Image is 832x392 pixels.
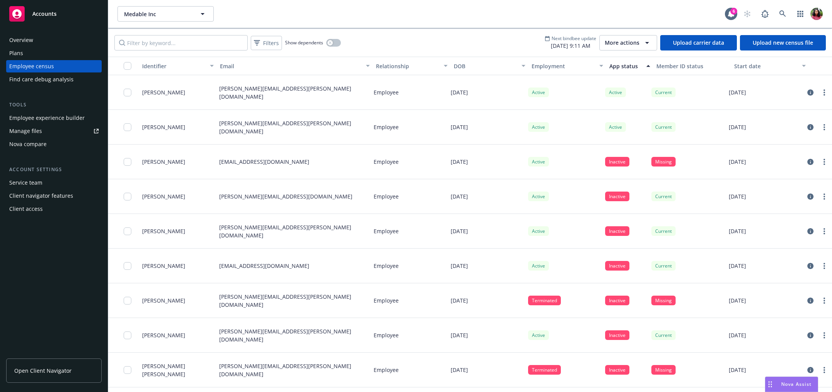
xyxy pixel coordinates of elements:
[806,261,815,271] a: circleInformation
[6,125,102,137] a: Manage files
[605,157,629,167] div: Inactive
[606,57,653,75] button: App status
[124,262,131,270] input: Toggle Row Selected
[806,157,815,167] a: circleInformation
[651,192,676,201] div: Current
[219,327,367,343] p: [PERSON_NAME][EMAIL_ADDRESS][PERSON_NAME][DOMAIN_NAME]
[528,261,549,271] div: Active
[810,8,823,20] img: photo
[605,87,626,97] div: Active
[740,6,755,22] a: Start snowing
[528,192,549,201] div: Active
[451,57,528,75] button: DOB
[528,296,561,305] div: Terminated
[374,158,399,166] p: Employee
[124,331,131,339] input: Toggle Row Selected
[605,296,629,305] div: Inactive
[820,157,829,167] a: more
[651,157,676,167] div: Missing
[142,158,185,166] span: [PERSON_NAME]
[32,11,57,17] span: Accounts
[124,297,131,305] input: Toggle Row Selected
[820,261,829,271] a: more
[806,88,815,97] a: circleInformation
[142,123,185,131] span: [PERSON_NAME]
[124,158,131,166] input: Toggle Row Selected
[219,192,352,200] p: [PERSON_NAME][EMAIL_ADDRESS][DOMAIN_NAME]
[6,73,102,86] a: Find care debug analysis
[605,39,639,47] span: More actions
[528,57,606,75] button: Employment
[142,362,213,378] span: [PERSON_NAME] [PERSON_NAME]
[806,365,815,375] a: circleInformation
[729,296,746,305] p: [DATE]
[528,87,549,97] div: Active
[653,57,731,75] button: Member ID status
[740,35,826,50] a: Upload new census file
[263,39,279,47] span: Filters
[660,35,737,50] a: Upload carrier data
[729,227,746,235] p: [DATE]
[374,227,399,235] p: Employee
[528,365,561,375] div: Terminated
[729,331,746,339] p: [DATE]
[9,112,85,124] div: Employee experience builder
[124,193,131,200] input: Toggle Row Selected
[451,88,468,96] p: [DATE]
[374,366,399,374] p: Employee
[528,226,549,236] div: Active
[117,6,214,22] button: Medable Inc
[765,377,775,392] div: Drag to move
[451,123,468,131] p: [DATE]
[142,192,185,200] span: [PERSON_NAME]
[806,296,815,305] a: circleInformation
[729,158,746,166] p: [DATE]
[451,192,468,200] p: [DATE]
[451,262,468,270] p: [DATE]
[599,35,657,50] button: More actions
[651,87,676,97] div: Current
[605,122,626,132] div: Active
[528,330,549,340] div: Active
[220,62,361,70] div: Email
[451,331,468,339] p: [DATE]
[374,296,399,305] p: Employee
[552,35,596,42] span: Next bindbee update
[651,330,676,340] div: Current
[219,362,367,378] p: [PERSON_NAME][EMAIL_ADDRESS][PERSON_NAME][DOMAIN_NAME]
[651,226,676,236] div: Current
[605,261,629,271] div: Inactive
[729,88,746,96] p: [DATE]
[252,37,280,49] span: Filters
[124,10,191,18] span: Medable Inc
[528,122,549,132] div: Active
[793,6,808,22] a: Switch app
[6,101,102,109] div: Tools
[114,35,248,50] input: Filter by keyword...
[656,62,728,70] div: Member ID status
[806,123,815,132] a: circleInformation
[820,365,829,375] a: more
[374,123,399,131] p: Employee
[729,123,746,131] p: [DATE]
[9,34,33,46] div: Overview
[729,192,746,200] p: [DATE]
[451,227,468,235] p: [DATE]
[731,57,809,75] button: Start date
[820,331,829,340] a: more
[219,262,309,270] p: [EMAIL_ADDRESS][DOMAIN_NAME]
[9,125,42,137] div: Manage files
[820,192,829,201] a: more
[9,203,43,215] div: Client access
[6,112,102,124] a: Employee experience builder
[374,331,399,339] p: Employee
[9,177,42,189] div: Service team
[6,138,102,150] a: Nova compare
[219,158,309,166] p: [EMAIL_ADDRESS][DOMAIN_NAME]
[451,158,468,166] p: [DATE]
[781,381,812,387] span: Nova Assist
[6,47,102,59] a: Plans
[219,223,367,239] p: [PERSON_NAME][EMAIL_ADDRESS][PERSON_NAME][DOMAIN_NAME]
[9,47,23,59] div: Plans
[730,8,737,15] div: 6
